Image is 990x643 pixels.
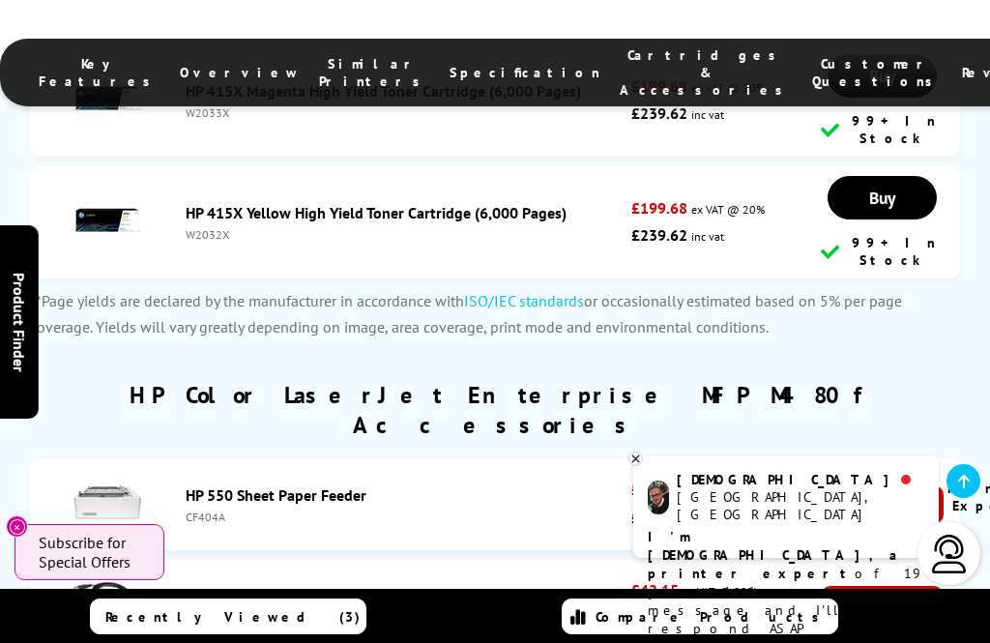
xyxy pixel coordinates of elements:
[186,586,519,605] a: HP Jetdirect 3100w (BLE/NFC/Wireless Accessory)
[691,229,724,244] span: inc vat
[186,485,366,505] a: HP 550 Sheet Paper Feeder
[648,481,669,514] img: chris-livechat.png
[73,187,141,254] img: HP 415X Yellow High Yield Toner Cartridge (6,000 Pages)
[186,203,567,222] a: HP 415X Yellow High Yield Toner Cartridge (6,000 Pages)
[10,272,29,371] span: Product Finder
[30,288,961,340] p: **Page yields are declared by the manufacturer in accordance with or occasionally estimated based...
[186,227,622,242] div: W2032X
[631,580,679,599] strong: £42.15
[186,510,622,524] div: CF404A
[930,535,969,573] img: user-headset-light.svg
[180,64,300,81] span: Overview
[39,533,145,571] span: Subscribe for Special Offers
[464,291,584,310] a: ISO/IEC standards
[821,112,944,147] div: 99+ In Stock
[648,528,924,638] p: of 19 years! Leave me a message and I'll respond ASAP
[677,471,923,488] div: [DEMOGRAPHIC_DATA]
[319,55,430,90] span: Similar Printers
[691,202,765,217] span: ex VAT @ 20%
[648,528,903,582] b: I'm [DEMOGRAPHIC_DATA], a printer expert
[105,608,361,626] span: Recently Viewed (3)
[631,508,687,527] strong: £106.80
[90,599,365,634] a: Recently Viewed (3)
[812,55,943,90] span: Customer Questions
[631,480,679,499] strong: £89.00
[6,515,28,538] button: Close
[821,234,944,269] div: 99+ In Stock
[450,64,600,81] span: Specification
[631,225,687,245] strong: £239.62
[73,469,141,537] img: HP 550 Sheet Paper Feeder
[562,599,837,634] a: Compare Products
[869,187,895,209] span: Buy
[677,488,923,523] div: [GEOGRAPHIC_DATA], [GEOGRAPHIC_DATA]
[596,608,830,626] span: Compare Products
[130,380,861,440] a: HP Color LaserJet Enterprise MFP M480f Accessories
[620,46,793,99] span: Cartridges & Accessories
[39,55,160,90] span: Key Features
[631,198,687,218] strong: £199.68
